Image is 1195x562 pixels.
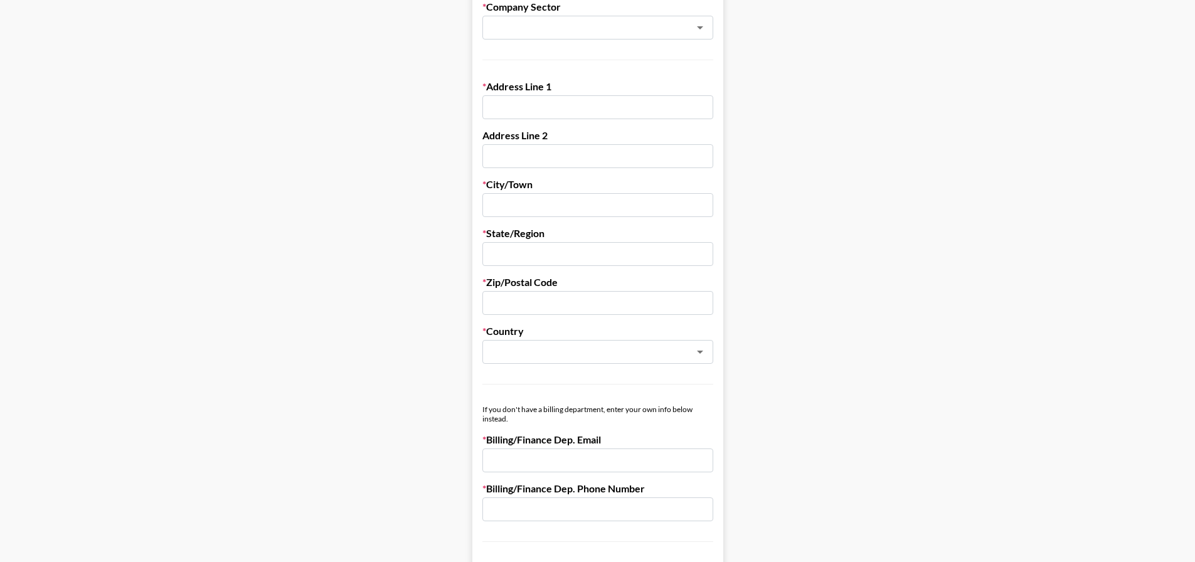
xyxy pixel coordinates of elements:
label: Billing/Finance Dep. Phone Number [482,482,713,495]
button: Open [691,19,709,36]
button: Open [691,343,709,361]
label: Country [482,325,713,337]
div: If you don't have a billing department, enter your own info below instead. [482,405,713,423]
label: Company Sector [482,1,713,13]
label: State/Region [482,227,713,240]
label: City/Town [482,178,713,191]
label: Address Line 2 [482,129,713,142]
label: Address Line 1 [482,80,713,93]
label: Billing/Finance Dep. Email [482,433,713,446]
label: Zip/Postal Code [482,276,713,289]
